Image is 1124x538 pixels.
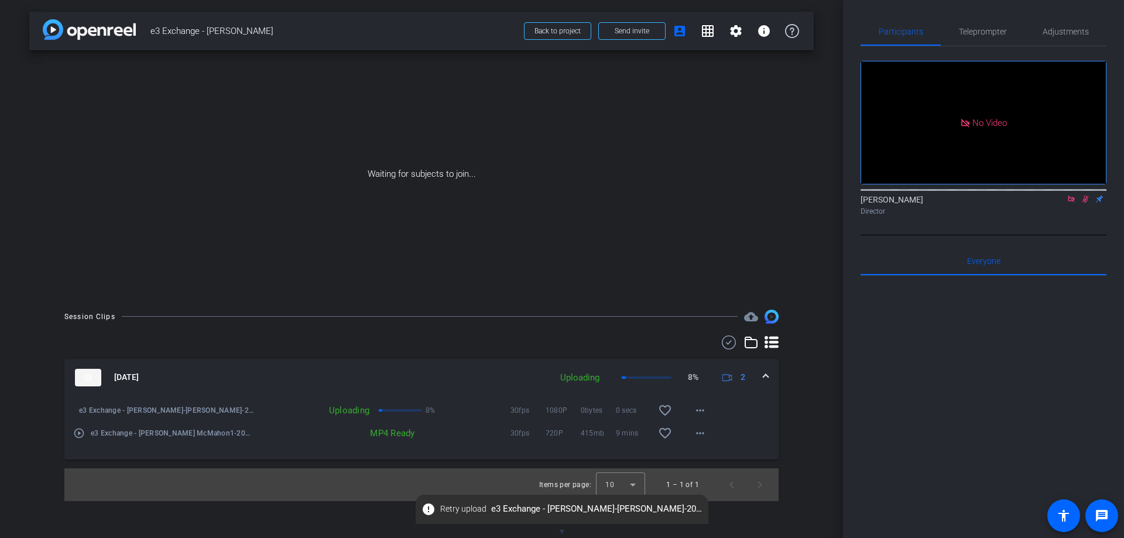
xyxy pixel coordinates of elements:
button: Send invite [598,22,666,40]
span: e3 Exchange - [PERSON_NAME]-[PERSON_NAME]-2025-10-08-14-05-00-908-1 [79,405,254,416]
mat-icon: error [421,502,436,516]
span: Back to project [534,27,581,35]
span: 720P [546,427,581,439]
div: Session Clips [64,311,115,323]
mat-icon: favorite_border [658,426,672,440]
span: e3 Exchange - [PERSON_NAME] [150,19,517,43]
span: No Video [972,117,1007,128]
div: Items per page: [539,479,591,491]
span: e3 Exchange - [PERSON_NAME]-[PERSON_NAME]-2025-10-08_14-05-00-908-1.webm [416,499,708,520]
span: ▼ [558,526,567,537]
span: 9 mins [616,427,651,439]
mat-icon: more_horiz [693,426,707,440]
span: 30fps [510,405,546,416]
button: Previous page [718,471,746,499]
button: Next page [746,471,774,499]
span: Participants [879,28,923,36]
span: 415mb [581,427,616,439]
span: Teleprompter [959,28,1007,36]
span: Destinations for your clips [744,310,758,324]
span: 2 [741,371,745,383]
mat-icon: grid_on [701,24,715,38]
span: 0 secs [616,405,651,416]
mat-icon: info [757,24,771,38]
div: Uploading [254,405,375,416]
span: Send invite [615,26,649,36]
div: MP4 Ready [344,427,420,439]
img: Session clips [765,310,779,324]
mat-icon: play_circle_outline [73,427,85,439]
div: 1 – 1 of 1 [666,479,699,491]
mat-icon: accessibility [1057,509,1071,523]
span: [DATE] [114,371,139,383]
mat-icon: favorite_border [658,403,672,417]
img: thumb-nail [75,369,101,386]
p: 8% [426,405,436,416]
mat-icon: message [1095,509,1109,523]
span: 0bytes [581,405,616,416]
span: Adjustments [1043,28,1089,36]
span: Everyone [967,257,1000,265]
span: 30fps [510,427,546,439]
button: Back to project [524,22,591,40]
span: Retry upload [440,503,486,515]
div: Waiting for subjects to join... [29,50,814,298]
mat-icon: settings [729,24,743,38]
div: Director [861,206,1106,217]
div: thumb-nail[DATE]Uploading8%2 [64,396,779,460]
mat-icon: more_horiz [693,403,707,417]
span: 1080P [546,405,581,416]
mat-icon: cloud_upload [744,310,758,324]
img: app-logo [43,19,136,40]
p: 8% [688,371,698,383]
div: Uploading [554,371,605,385]
mat-expansion-panel-header: thumb-nail[DATE]Uploading8%2 [64,359,779,396]
span: e3 Exchange - [PERSON_NAME] McMahon1-2025-10-08-14-05-00-908-0 [91,427,254,439]
div: [PERSON_NAME] [861,194,1106,217]
mat-icon: account_box [673,24,687,38]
